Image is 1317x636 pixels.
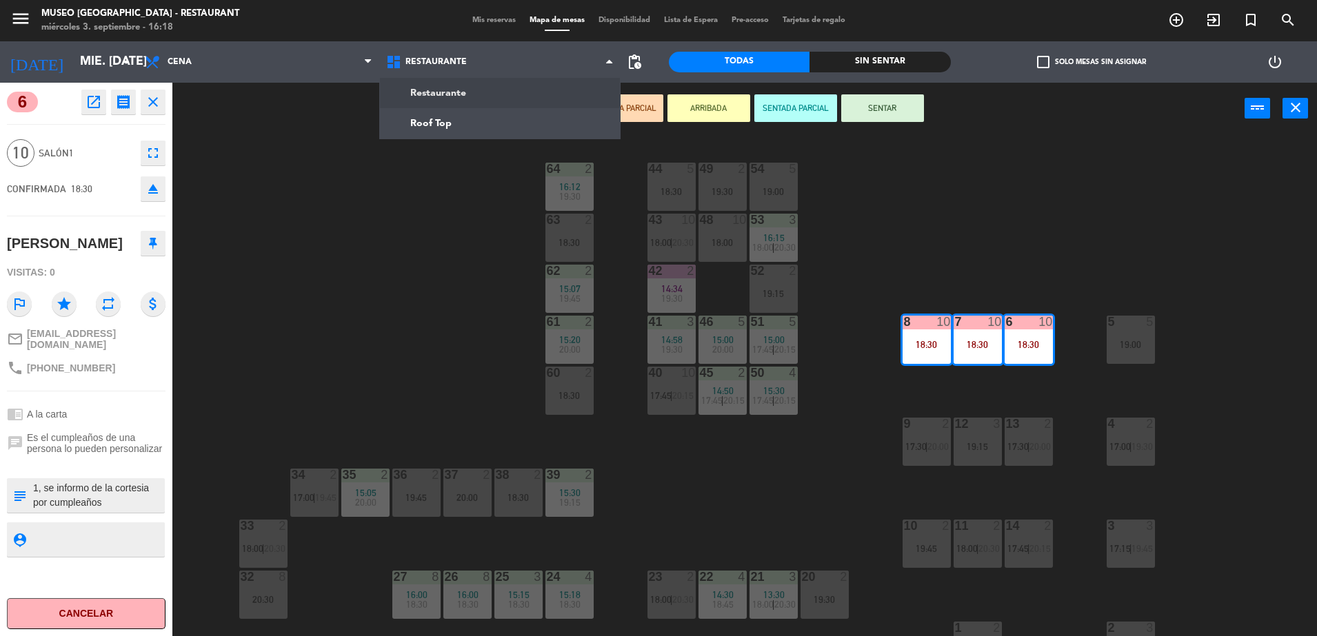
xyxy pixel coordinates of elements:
span: 17:00 [1109,441,1131,452]
span: 15:07 [559,283,581,294]
div: Museo [GEOGRAPHIC_DATA] - Restaurant [41,7,239,21]
span: 18:00 [242,543,263,554]
span: 18:30 [559,599,581,610]
button: power_input [1245,98,1270,119]
div: 10 [681,214,695,226]
span: 13:30 [763,589,785,600]
div: 3 [789,214,797,226]
div: 2 [330,469,338,481]
div: 19:45 [392,493,441,502]
div: 3 [687,316,695,328]
span: check_box_outline_blank [1037,56,1049,68]
div: 2 [585,367,593,379]
span: 20:30 [774,242,796,253]
span: 17:45 [650,390,672,401]
div: [PERSON_NAME] [7,232,123,255]
i: close [145,94,161,110]
div: 4 [738,571,746,583]
div: 2 [942,418,950,430]
a: Roof Top [380,108,620,139]
div: 2 [585,316,593,328]
div: 5 [687,163,695,175]
span: 15:15 [508,589,530,600]
div: 3 [789,571,797,583]
div: 20:00 [443,493,492,502]
i: power_settings_new [1267,54,1283,70]
div: 2 [585,163,593,175]
span: 18:00 [752,599,774,610]
button: close [1283,98,1308,119]
span: 18:00 [650,594,672,605]
i: star [52,291,77,316]
span: | [313,492,316,503]
span: 10 [7,139,34,167]
i: subject [12,488,27,503]
div: 10 [681,367,695,379]
span: 19:30 [559,191,581,202]
span: 19:45 [1132,543,1153,554]
span: 15:00 [763,334,785,345]
span: 15:00 [712,334,734,345]
span: 19:30 [1132,441,1153,452]
span: Disponibilidad [592,17,657,24]
div: 2 [687,265,695,277]
div: 2 [1146,418,1154,430]
div: 2 [585,214,593,226]
span: 18:30 [457,599,479,610]
span: 18:45 [712,599,734,610]
span: Mis reservas [465,17,523,24]
span: 18:00 [956,543,978,554]
i: menu [10,8,31,29]
span: 14:50 [712,385,734,396]
span: | [1027,543,1030,554]
i: phone [7,360,23,376]
div: Visitas: 0 [7,260,165,285]
span: 20:00 [712,344,734,355]
div: 18:30 [954,340,1002,349]
span: 20:00 [927,441,949,452]
div: miércoles 3. septiembre - 16:18 [41,21,239,34]
div: 18:30 [494,493,543,502]
div: 2 [1044,520,1052,532]
span: 20:00 [559,344,581,355]
div: 2 [534,469,542,481]
span: 15:30 [763,385,785,396]
span: 18:30 [508,599,530,610]
label: Solo mesas sin asignar [1037,56,1146,68]
span: | [1129,543,1132,554]
span: 14:30 [712,589,734,600]
div: 19:15 [954,442,1002,451]
span: 20:15 [672,390,694,401]
div: 18:30 [1005,340,1053,349]
i: search [1280,12,1296,28]
span: 20:15 [723,395,745,406]
span: | [1027,441,1030,452]
div: 2 [432,469,440,481]
span: 20:15 [774,395,796,406]
div: 18:00 [698,238,747,247]
button: Cancelar [7,598,165,629]
div: 4 [585,571,593,583]
button: eject [141,176,165,201]
div: 2 [993,520,1001,532]
span: Tarjetas de regalo [776,17,852,24]
button: receipt [111,90,136,114]
i: open_in_new [86,94,102,110]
